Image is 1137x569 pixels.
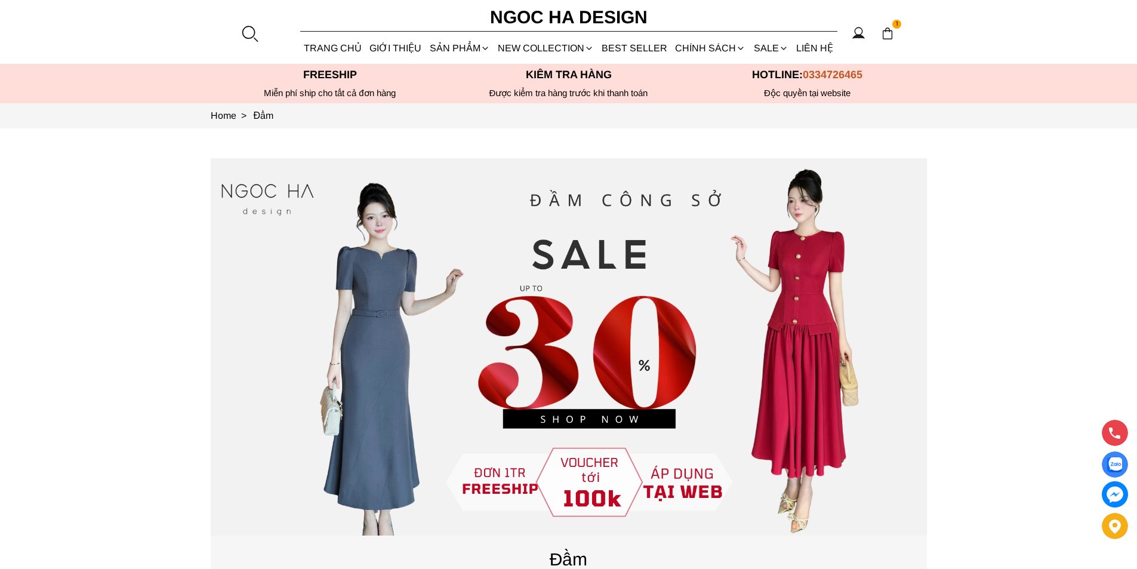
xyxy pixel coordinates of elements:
a: Link to Home [211,110,254,121]
a: LIÊN HỆ [792,32,837,64]
p: Được kiểm tra hàng trước khi thanh toán [449,88,688,99]
a: Display image [1102,451,1128,478]
a: GIỚI THIỆU [366,32,426,64]
font: Kiểm tra hàng [526,69,612,81]
div: SẢN PHẨM [426,32,494,64]
p: Freeship [211,69,449,81]
img: Display image [1107,457,1122,472]
img: img-CART-ICON-ksit0nf1 [881,27,894,40]
div: Chính sách [671,32,750,64]
a: Link to Đầm [254,110,274,121]
span: 0334726465 [803,69,862,81]
a: Ngoc Ha Design [479,3,658,32]
a: SALE [750,32,792,64]
a: messenger [1102,481,1128,508]
a: NEW COLLECTION [494,32,597,64]
a: BEST SELLER [598,32,671,64]
span: > [236,110,251,121]
p: Hotline: [688,69,927,81]
div: Miễn phí ship cho tất cả đơn hàng [211,88,449,99]
a: TRANG CHỦ [300,32,366,64]
h6: Độc quyền tại website [688,88,927,99]
span: 1 [892,20,902,29]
